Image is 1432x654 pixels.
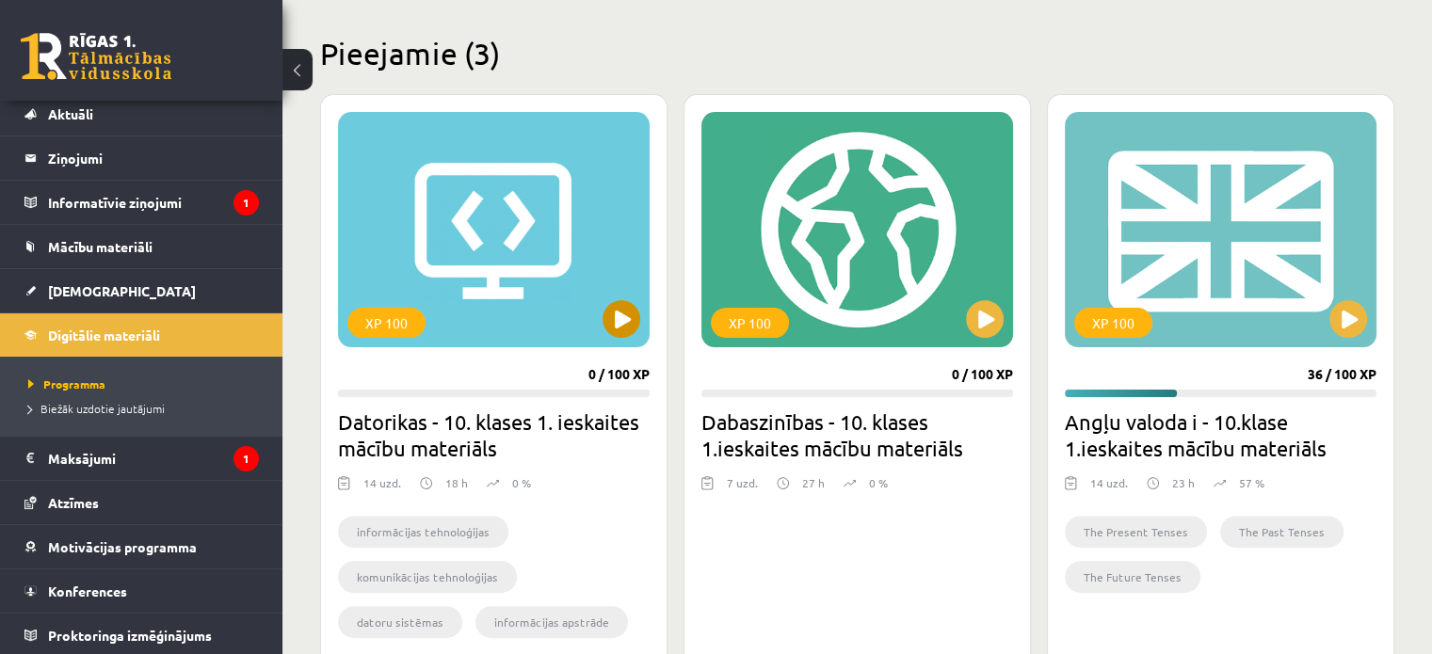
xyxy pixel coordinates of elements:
[21,33,171,80] a: Rīgas 1. Tālmācības vidusskola
[1065,408,1376,461] h2: Angļu valoda i - 10.klase 1.ieskaites mācību materiāls
[48,437,259,480] legend: Maksājumi
[28,401,165,416] span: Biežāk uzdotie jautājumi
[512,474,531,491] p: 0 %
[24,481,259,524] a: Atzīmes
[233,446,259,471] i: 1
[48,327,160,343] span: Digitālie materiāli
[338,408,650,461] h2: Datorikas - 10. klases 1. ieskaites mācību materiāls
[28,400,264,417] a: Biežāk uzdotie jautājumi
[24,569,259,613] a: Konferences
[347,308,426,338] div: XP 100
[28,376,105,391] span: Programma
[1065,561,1200,593] li: The Future Tenses
[48,627,212,644] span: Proktoringa izmēģinājums
[24,225,259,268] a: Mācību materiāli
[48,582,127,599] span: Konferences
[320,35,1394,72] h2: Pieejamie (3)
[701,408,1013,461] h2: Dabaszinības - 10. klases 1.ieskaites mācību materiāls
[869,474,888,491] p: 0 %
[1065,516,1207,548] li: The Present Tenses
[802,474,825,491] p: 27 h
[1239,474,1264,491] p: 57 %
[363,474,401,502] div: 14 uzd.
[1090,474,1128,502] div: 14 uzd.
[338,606,462,638] li: datoru sistēmas
[48,282,196,299] span: [DEMOGRAPHIC_DATA]
[338,516,508,548] li: informācijas tehnoloģijas
[48,181,259,224] legend: Informatīvie ziņojumi
[24,136,259,180] a: Ziņojumi
[24,525,259,568] a: Motivācijas programma
[1172,474,1195,491] p: 23 h
[48,105,93,122] span: Aktuāli
[48,494,99,511] span: Atzīmes
[28,375,264,392] a: Programma
[24,313,259,357] a: Digitālie materiāli
[24,92,259,136] a: Aktuāli
[233,190,259,215] i: 1
[1074,308,1152,338] div: XP 100
[445,474,468,491] p: 18 h
[24,437,259,480] a: Maksājumi1
[24,269,259,312] a: [DEMOGRAPHIC_DATA]
[727,474,758,502] div: 7 uzd.
[338,561,517,593] li: komunikācijas tehnoloģijas
[475,606,628,638] li: informācijas apstrāde
[48,238,153,255] span: Mācību materiāli
[24,181,259,224] a: Informatīvie ziņojumi1
[711,308,789,338] div: XP 100
[1220,516,1344,548] li: The Past Tenses
[48,136,259,180] legend: Ziņojumi
[48,538,197,555] span: Motivācijas programma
